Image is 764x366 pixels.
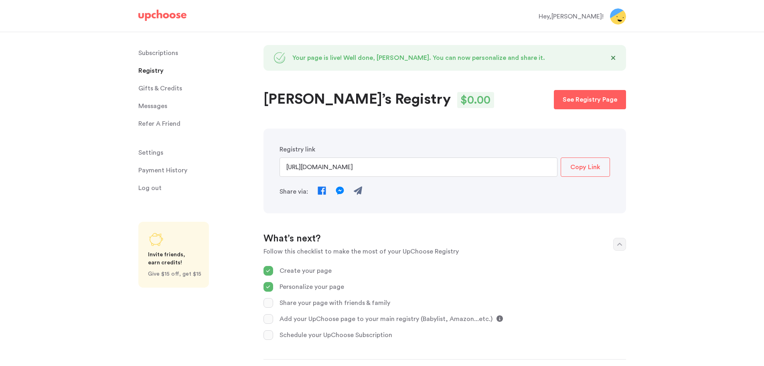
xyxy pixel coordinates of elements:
[280,187,308,196] p: Share via:
[138,222,209,288] a: Share UpChoose
[263,247,605,256] p: Follow this checklist to make the most of your UpChoose Registry
[138,98,167,114] span: Messages
[570,162,600,172] p: Copy Link
[561,157,610,177] button: Copy Link
[280,314,492,324] p: Add your UpChoose page to your main registry (Babylist, Amazon...etc.)
[138,180,254,196] a: Log out
[539,12,604,21] div: Hey, [PERSON_NAME] !
[138,145,163,161] span: Settings
[138,45,178,61] p: Subscriptions
[280,145,557,154] p: Registry link
[138,10,186,25] a: UpChoose
[138,116,180,132] p: Refer A Friend
[457,92,494,108] div: $ 0.00
[138,145,254,161] a: Settings
[280,282,626,292] p: Personalize your page
[554,90,626,109] a: See Registry Page
[138,80,254,96] a: Gifts & Credits
[138,10,186,21] img: UpChoose
[138,80,182,96] span: Gifts & Credits
[336,186,344,195] img: Messenger
[318,186,326,195] img: Facebook
[263,233,605,245] h2: What’s next?
[292,53,604,63] p: Your page is live! Well done, [PERSON_NAME]. You can now personalize and share it.
[138,45,254,61] a: Subscriptions
[280,298,626,308] p: Share your page with friends & family
[138,180,162,196] span: Log out
[280,330,626,340] p: Schedule your UpChoose Subscription
[280,266,626,276] p: Create your page
[138,63,254,79] a: Registry
[563,95,617,104] p: See Registry Page
[263,90,451,109] h1: [PERSON_NAME]’s Registry
[138,162,187,178] p: Payment History
[138,116,254,132] a: Refer A Friend
[138,63,164,79] span: Registry
[354,186,362,195] img: Send Email
[138,162,254,178] a: Payment History
[138,98,254,114] a: Messages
